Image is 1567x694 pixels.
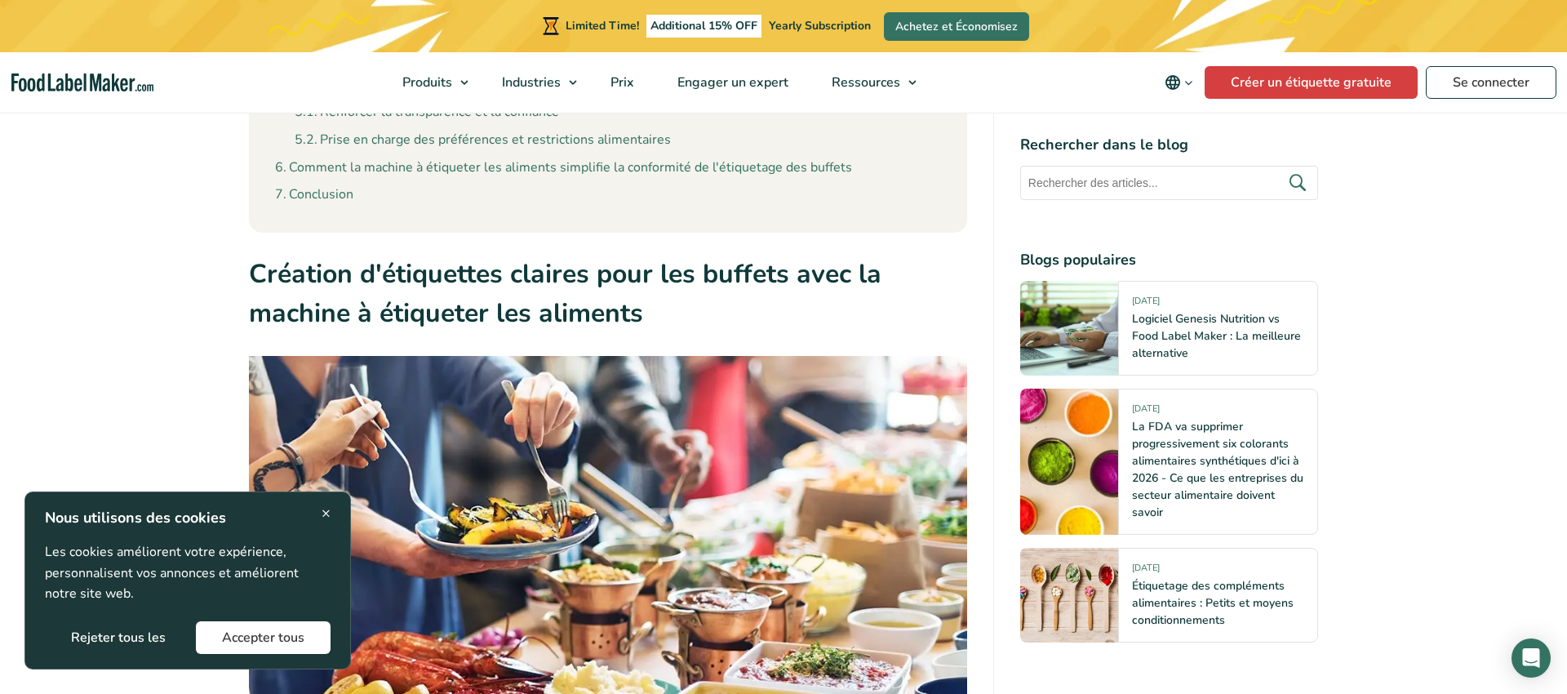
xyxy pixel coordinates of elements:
div: Open Intercom Messenger [1512,638,1551,678]
span: [DATE] [1132,295,1160,314]
span: Yearly Subscription [769,18,871,33]
button: Rejeter tous les [45,621,192,654]
a: Engager un expert [656,52,806,113]
a: Comment la machine à étiqueter les aliments simplifie la conformité de l'étiquetage des buffets [275,158,852,179]
button: Accepter tous [196,621,331,654]
a: Logiciel Genesis Nutrition vs Food Label Maker : La meilleure alternative [1132,311,1301,361]
a: Ressources [810,52,925,113]
span: Ressources [827,73,902,91]
h4: Blogs populaires [1020,249,1318,271]
span: × [322,502,331,524]
h4: Rechercher dans le blog [1020,134,1318,156]
span: Engager un expert [673,73,790,91]
strong: Nous utilisons des cookies [45,508,226,527]
a: Étiquetage des compléments alimentaires : Petits et moyens conditionnements [1132,578,1294,628]
span: Additional 15% OFF [646,15,761,38]
a: Food Label Maker homepage [11,73,153,92]
input: Rechercher des articles... [1020,166,1318,200]
strong: Création d'étiquettes claires pour les buffets avec la machine à étiqueter les aliments [249,256,881,331]
span: Industries [497,73,562,91]
span: Prix [606,73,636,91]
a: Prise en charge des préférences et restrictions alimentaires [295,130,671,151]
a: Prix [589,52,652,113]
p: Les cookies améliorent votre expérience, personnalisent vos annonces et améliorent notre site web. [45,542,331,605]
a: Produits [381,52,477,113]
a: Achetez et Économisez [884,12,1029,41]
button: Change language [1153,66,1205,99]
a: Se connecter [1426,66,1556,99]
a: La FDA va supprimer progressivement six colorants alimentaires synthétiques d'ici à 2026 - Ce que... [1132,419,1303,520]
a: Créer un étiquette gratuite [1205,66,1418,99]
span: [DATE] [1132,403,1160,421]
span: Produits [397,73,454,91]
span: Limited Time! [566,18,639,33]
a: Industries [481,52,585,113]
a: Conclusion [275,185,353,206]
span: [DATE] [1132,562,1160,581]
